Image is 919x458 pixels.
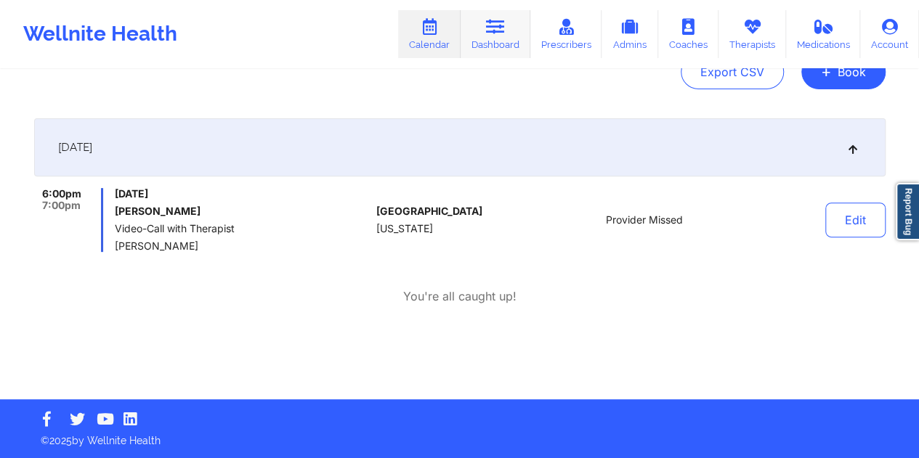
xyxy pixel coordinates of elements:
[530,10,602,58] a: Prescribers
[115,223,370,234] span: Video-Call with Therapist
[681,54,784,89] button: Export CSV
[398,10,461,58] a: Calendar
[403,288,517,305] p: You're all caught up!
[825,203,886,237] button: Edit
[115,188,370,200] span: [DATE]
[896,183,919,240] a: Report Bug
[801,54,886,89] button: +Book
[821,68,832,75] span: +
[115,205,370,217] h6: [PERSON_NAME]
[860,10,919,58] a: Account
[115,240,370,252] span: [PERSON_NAME]
[31,423,888,448] p: © 2025 by Wellnite Health
[42,200,81,211] span: 7:00pm
[786,10,861,58] a: Medications
[658,10,718,58] a: Coaches
[602,10,658,58] a: Admins
[605,214,682,226] span: Provider Missed
[376,223,432,234] span: [US_STATE]
[42,188,81,200] span: 6:00pm
[718,10,786,58] a: Therapists
[376,205,482,217] span: [GEOGRAPHIC_DATA]
[58,140,92,155] span: [DATE]
[461,10,530,58] a: Dashboard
